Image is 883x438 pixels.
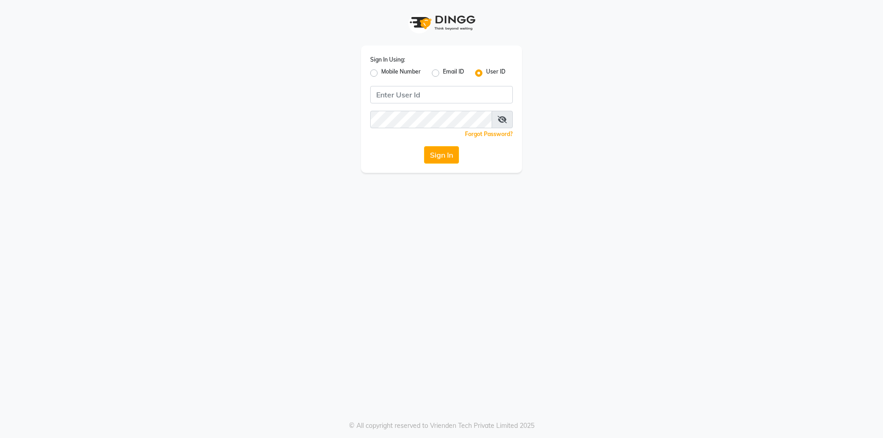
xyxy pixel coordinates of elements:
label: Mobile Number [381,68,421,79]
a: Forgot Password? [465,131,513,137]
input: Username [370,111,492,128]
input: Username [370,86,513,103]
button: Sign In [424,146,459,164]
img: logo1.svg [405,9,478,36]
label: User ID [486,68,505,79]
label: Sign In Using: [370,56,405,64]
label: Email ID [443,68,464,79]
